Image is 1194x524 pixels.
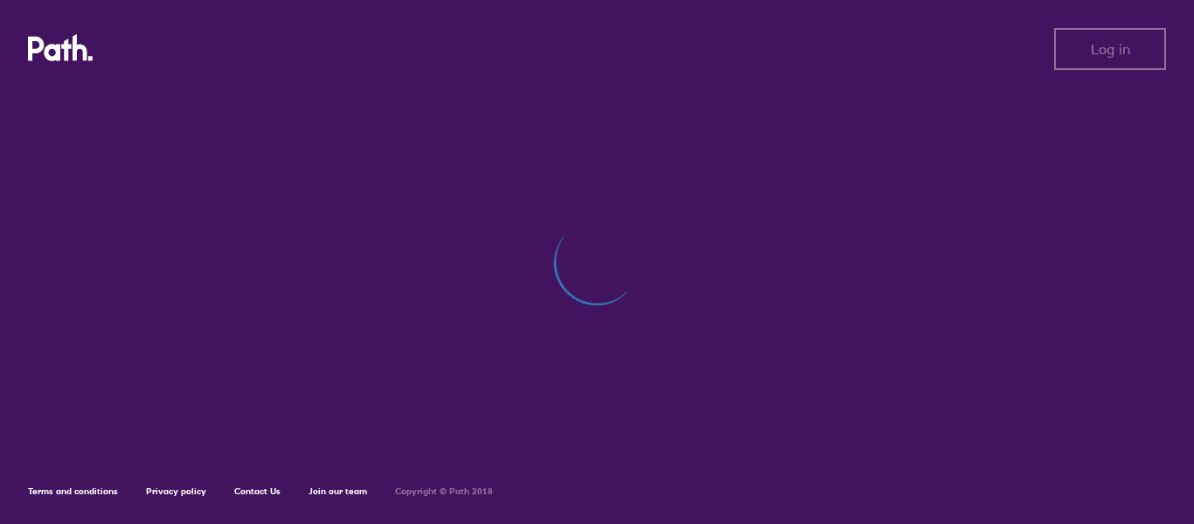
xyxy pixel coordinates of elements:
[309,486,367,497] a: Join our team
[1091,41,1130,57] span: Log in
[146,486,206,497] a: Privacy policy
[1054,28,1166,70] button: Log in
[395,486,493,497] h6: Copyright © Path 2018
[28,486,118,497] a: Terms and conditions
[234,486,281,497] a: Contact Us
